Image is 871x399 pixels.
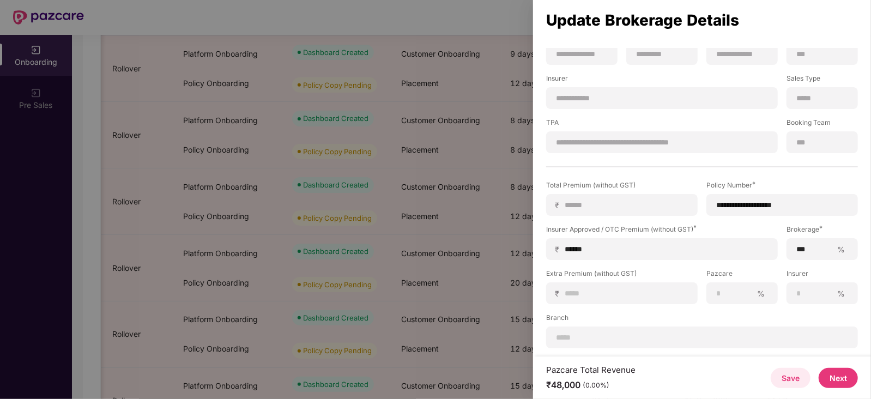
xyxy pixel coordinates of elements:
[787,269,858,282] label: Insurer
[833,288,849,299] span: %
[706,180,858,190] div: Policy Number
[819,368,858,388] button: Next
[706,269,778,282] label: Pazcare
[555,200,564,210] span: ₹
[753,288,769,299] span: %
[787,118,858,131] label: Booking Team
[546,313,858,327] label: Branch
[546,365,636,375] div: Pazcare Total Revenue
[555,288,564,299] span: ₹
[546,180,698,194] label: Total Premium (without GST)
[787,74,858,87] label: Sales Type
[546,14,858,26] div: Update Brokerage Details
[546,225,778,234] div: Insurer Approved / OTC Premium (without GST)
[771,368,810,388] button: Save
[787,225,858,234] div: Brokerage
[546,74,778,87] label: Insurer
[555,244,564,255] span: ₹
[546,118,778,131] label: TPA
[833,244,849,255] span: %
[546,269,698,282] label: Extra Premium (without GST)
[583,381,609,390] div: (0.00%)
[546,379,636,391] div: ₹48,000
